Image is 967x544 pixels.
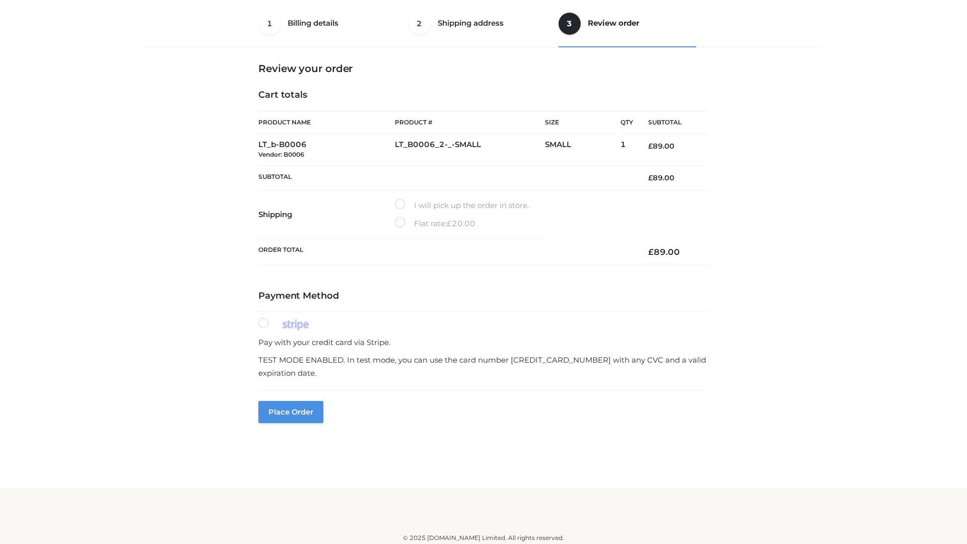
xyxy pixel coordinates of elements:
bdi: 89.00 [648,142,674,151]
label: Flat rate: [395,217,475,230]
td: 1 [620,134,633,166]
h4: Cart totals [258,90,709,101]
th: Product Name [258,111,395,134]
bdi: 20.00 [447,219,475,228]
th: Subtotal [258,165,633,190]
p: TEST MODE ENABLED. In test mode, you can use the card number [CREDIT_CARD_NUMBER] with any CVC an... [258,354,709,379]
bdi: 89.00 [648,247,680,257]
span: £ [447,219,452,228]
label: I will pick up the order in store. [395,199,529,212]
td: SMALL [545,134,620,166]
span: £ [648,142,653,151]
td: LT_B0006_2-_-SMALL [395,134,545,166]
p: Pay with your credit card via Stripe. [258,336,709,349]
th: Shipping [258,190,395,239]
div: © 2025 [DOMAIN_NAME] Limited. All rights reserved. [150,533,817,543]
td: LT_b-B0006 [258,134,395,166]
span: £ [648,247,654,257]
th: Qty [620,111,633,134]
h4: Payment Method [258,291,709,302]
th: Order Total [258,239,633,265]
h3: Review your order [258,62,709,75]
span: £ [648,173,653,182]
th: Size [545,111,615,134]
th: Product # [395,111,545,134]
small: Vendor: B0006 [258,151,304,158]
bdi: 89.00 [648,173,674,182]
th: Subtotal [633,111,709,134]
button: Place order [258,401,323,423]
